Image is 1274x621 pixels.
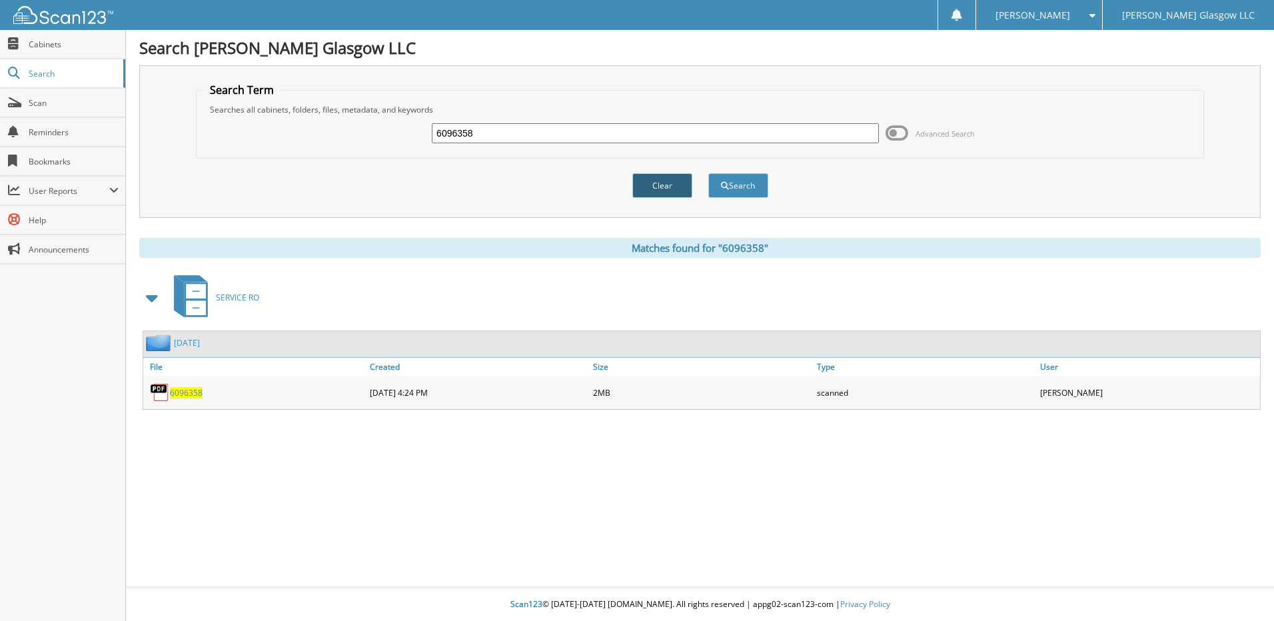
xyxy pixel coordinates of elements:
span: [PERSON_NAME] [995,11,1070,19]
span: Advanced Search [916,129,975,139]
span: Reminders [29,127,119,138]
a: Size [590,358,813,376]
div: [DATE] 4:24 PM [366,379,590,406]
span: Bookmarks [29,156,119,167]
div: Matches found for "6096358" [139,238,1261,258]
button: Search [708,173,768,198]
span: Search [29,68,117,79]
legend: Search Term [203,83,281,97]
span: Scan [29,97,119,109]
div: Searches all cabinets, folders, files, metadata, and keywords [203,104,1197,115]
a: Type [814,358,1037,376]
a: Privacy Policy [840,598,890,610]
iframe: Chat Widget [1207,557,1274,621]
a: Created [366,358,590,376]
span: Cabinets [29,39,119,50]
div: © [DATE]-[DATE] [DOMAIN_NAME]. All rights reserved | appg02-scan123-com | [126,588,1274,621]
span: Help [29,215,119,226]
div: [PERSON_NAME] [1037,379,1260,406]
h1: Search [PERSON_NAME] Glasgow LLC [139,37,1261,59]
a: [DATE] [174,337,200,348]
button: Clear [632,173,692,198]
span: Announcements [29,244,119,255]
a: User [1037,358,1260,376]
img: folder2.png [146,334,174,351]
a: 6096358 [170,387,203,398]
span: SERVICE RO [216,292,259,303]
div: 2MB [590,379,813,406]
a: SERVICE RO [166,271,259,324]
img: PDF.png [150,382,170,402]
span: User Reports [29,185,109,197]
span: [PERSON_NAME] Glasgow LLC [1122,11,1255,19]
span: Scan123 [510,598,542,610]
img: scan123-logo-white.svg [13,6,113,24]
a: File [143,358,366,376]
div: scanned [814,379,1037,406]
